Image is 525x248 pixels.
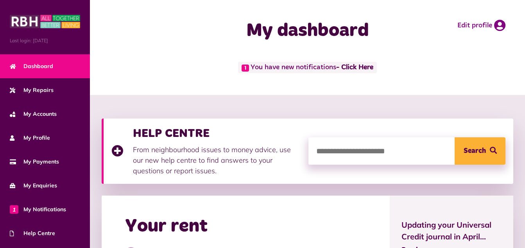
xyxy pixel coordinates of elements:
a: Edit profile [457,20,505,31]
p: From neighbourhood issues to money advice, use our new help centre to find answers to your questi... [133,144,301,176]
h1: My dashboard [206,20,409,42]
span: Last login: [DATE] [10,37,80,44]
h3: HELP CENTRE [133,126,301,140]
h2: Your rent [125,215,208,238]
span: Search [464,137,486,165]
span: Updating your Universal Credit journal in April... [401,219,502,243]
button: Search [455,137,505,165]
span: Help Centre [10,229,55,237]
span: My Profile [10,134,50,142]
span: My Payments [10,158,59,166]
span: Dashboard [10,62,53,70]
span: My Repairs [10,86,54,94]
span: You have new notifications [238,62,377,73]
img: MyRBH [10,14,80,29]
span: 1 [242,65,249,72]
a: - Click Here [336,64,373,71]
span: My Enquiries [10,182,57,190]
span: 1 [10,205,18,214]
span: My Notifications [10,205,66,214]
span: My Accounts [10,110,57,118]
